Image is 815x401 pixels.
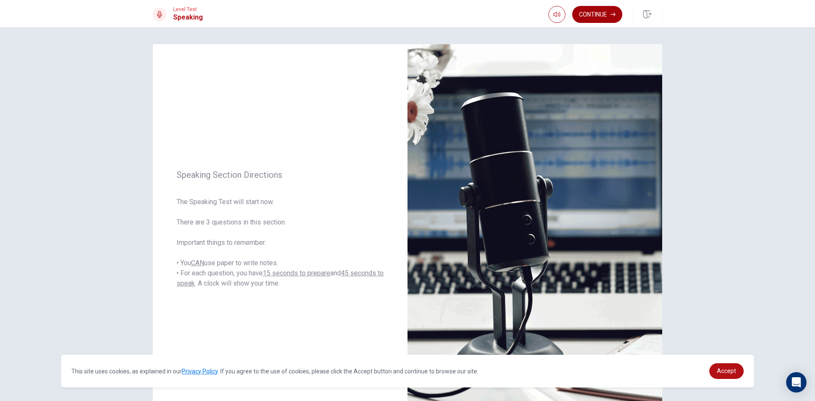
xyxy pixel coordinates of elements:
div: cookieconsent [61,355,754,387]
span: This site uses cookies, as explained in our . If you agree to the use of cookies, please click th... [71,368,478,375]
a: Privacy Policy [182,368,218,375]
span: The Speaking Test will start now. There are 3 questions in this section. Important things to reme... [177,197,384,289]
button: Continue [572,6,622,23]
span: Accept [717,367,736,374]
span: Level Test [173,6,203,12]
span: Speaking Section Directions [177,170,384,180]
a: dismiss cookie message [709,363,744,379]
div: Open Intercom Messenger [786,372,807,393]
h1: Speaking [173,12,203,22]
u: CAN [191,259,204,267]
u: 15 seconds to prepare [263,269,330,277]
